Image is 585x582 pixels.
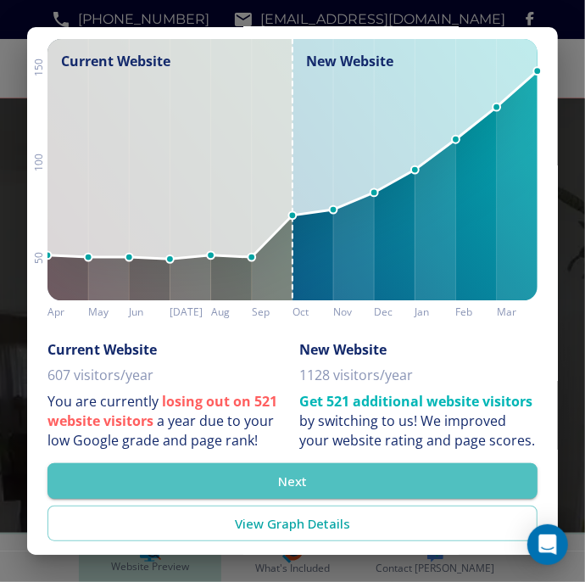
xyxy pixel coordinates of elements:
[374,303,415,321] h6: Dec
[129,303,170,321] h6: Jun
[47,366,153,385] p: 607 visitors/year
[299,366,413,385] p: 1128 visitors/year
[299,392,532,411] strong: Get 521 additional website visitors
[333,303,374,321] h6: Nov
[415,303,456,321] h6: Jan
[497,303,538,321] h6: Mar
[299,341,387,359] h6: New Website
[47,506,538,541] a: View Graph Details
[211,303,252,321] h6: Aug
[47,341,157,359] h6: Current Website
[88,303,129,321] h6: May
[47,392,277,430] strong: losing out on 521 website visitors
[47,303,88,321] h6: Apr
[527,524,568,565] div: Open Intercom Messenger
[299,392,538,450] p: by switching to us!
[456,303,497,321] h6: Feb
[299,411,535,450] div: We improved your website rating and page scores.
[252,303,292,321] h6: Sep
[170,303,211,321] h6: [DATE]
[47,463,538,499] button: Next
[47,392,286,450] p: You are currently a year due to your low Google grade and page rank!
[292,303,333,321] h6: Oct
